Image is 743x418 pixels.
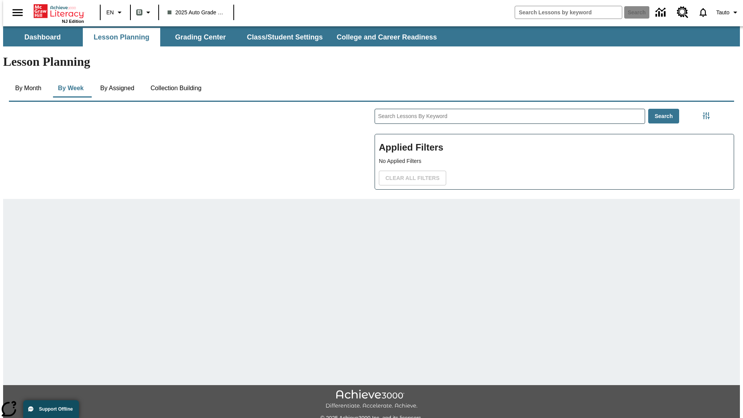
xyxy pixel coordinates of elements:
[672,2,693,23] a: Resource Center, Will open in new tab
[23,400,79,418] button: Support Offline
[648,109,680,124] button: Search
[83,28,160,46] button: Lesson Planning
[693,2,713,22] a: Notifications
[379,138,730,157] h2: Applied Filters
[133,5,156,19] button: Boost Class color is gray green. Change class color
[3,26,740,46] div: SubNavbar
[3,28,444,46] div: SubNavbar
[144,79,208,98] button: Collection Building
[137,7,141,17] span: B
[9,79,48,98] button: By Month
[379,157,730,165] p: No Applied Filters
[94,79,140,98] button: By Assigned
[4,28,81,46] button: Dashboard
[375,109,645,123] input: Search Lessons By Keyword
[3,99,368,199] div: Calendar
[168,9,225,17] span: 2025 Auto Grade 1 B
[325,390,418,409] img: Achieve3000 Differentiate Accelerate Achieve
[716,9,729,17] span: Tauto
[515,6,622,19] input: search field
[103,5,128,19] button: Language: EN, Select a language
[6,1,29,24] button: Open side menu
[106,9,114,17] span: EN
[3,55,740,69] h1: Lesson Planning
[241,28,329,46] button: Class/Student Settings
[162,28,239,46] button: Grading Center
[34,3,84,24] div: Home
[39,406,73,412] span: Support Offline
[698,108,714,123] button: Filters Side menu
[651,2,672,23] a: Data Center
[368,99,734,199] div: Search
[62,19,84,24] span: NJ Edition
[375,134,734,190] div: Applied Filters
[330,28,443,46] button: College and Career Readiness
[34,3,84,19] a: Home
[51,79,90,98] button: By Week
[713,5,743,19] button: Profile/Settings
